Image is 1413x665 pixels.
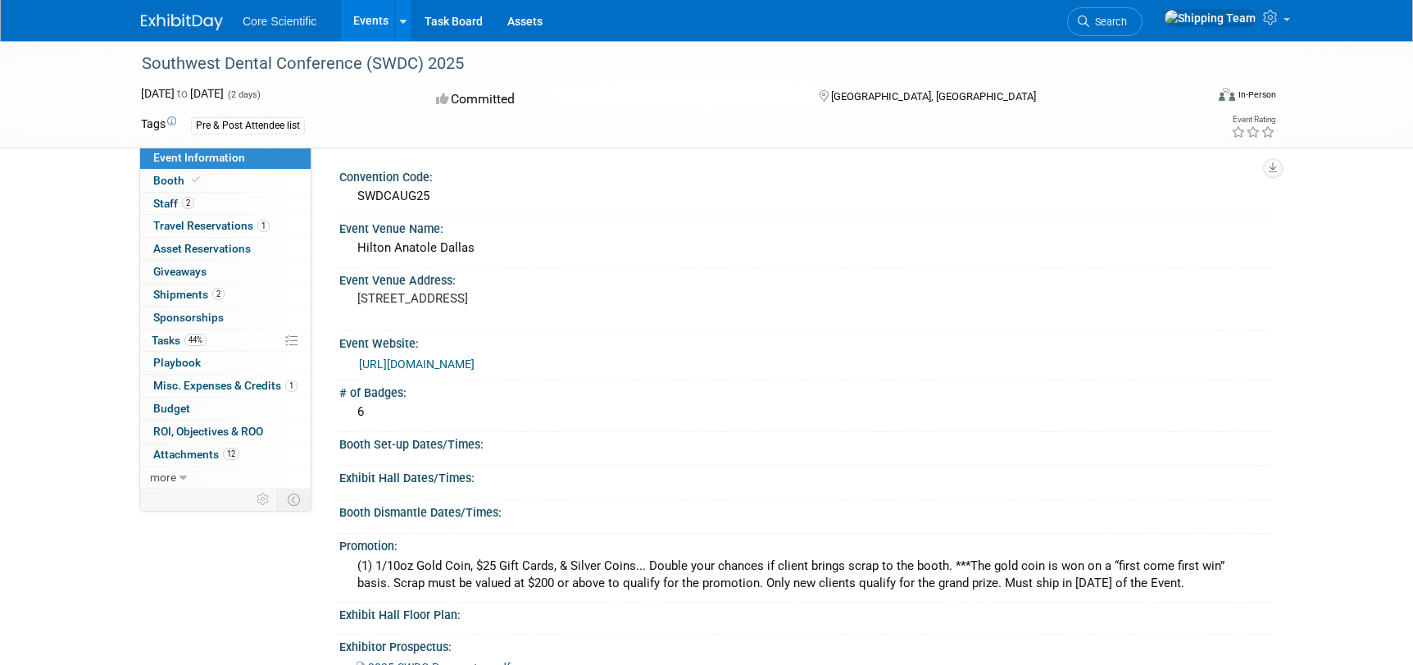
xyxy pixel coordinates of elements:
span: 1 [257,220,270,232]
span: Travel Reservations [153,219,270,232]
a: Event Information [140,147,311,169]
a: Giveaways [140,261,311,283]
span: [GEOGRAPHIC_DATA], [GEOGRAPHIC_DATA] [831,90,1036,102]
span: Sponsorships [153,311,224,324]
div: 6 [352,399,1260,425]
div: SWDCAUG25 [352,184,1260,209]
span: Staff [153,197,194,210]
a: more [140,467,311,489]
span: Core Scientific [243,15,316,28]
a: Shipments2 [140,284,311,306]
span: [DATE] [DATE] [141,87,224,100]
div: Promotion: [339,534,1272,554]
td: Tags [141,116,176,134]
div: Exhibitor Prospectus: [339,635,1272,655]
a: Staff2 [140,193,311,215]
td: Toggle Event Tabs [278,489,311,510]
span: to [175,87,190,100]
span: Event Information [153,151,245,164]
span: Asset Reservations [153,242,251,255]
td: Personalize Event Tab Strip [249,489,278,510]
a: Asset Reservations [140,238,311,260]
img: Shipping Team [1164,9,1256,27]
span: more [150,471,176,484]
span: Search [1089,16,1127,28]
div: In-Person [1238,89,1276,101]
div: Convention Code: [339,165,1272,185]
div: Event Format [1107,85,1276,110]
a: Playbook [140,352,311,374]
span: Giveaways [153,265,207,278]
div: Hilton Anatole Dallas [352,235,1260,261]
a: Budget [140,398,311,420]
div: Southwest Dental Conference (SWDC) 2025 [136,49,1179,79]
div: # of Badges: [339,380,1272,401]
span: ROI, Objectives & ROO [153,425,263,438]
div: Event Website: [339,331,1272,352]
div: Booth Dismantle Dates/Times: [339,500,1272,521]
a: Search [1067,7,1143,36]
div: Committed [431,85,793,114]
a: Booth [140,170,311,192]
a: Misc. Expenses & Credits1 [140,375,311,397]
a: Travel Reservations1 [140,215,311,237]
span: Shipments [153,288,225,301]
div: Exhibit Hall Dates/Times: [339,466,1272,486]
div: Exhibit Hall Floor Plan: [339,603,1272,623]
div: Booth Set-up Dates/Times: [339,432,1272,453]
a: ROI, Objectives & ROO [140,421,311,443]
span: (2 days) [226,89,261,100]
img: Format-Inperson.png [1219,88,1235,101]
span: Booth [153,174,203,187]
span: 2 [212,288,225,300]
span: 1 [285,380,298,392]
span: Budget [153,402,190,415]
div: Event Venue Name: [339,216,1272,237]
img: ExhibitDay [141,14,223,30]
a: Tasks44% [140,330,311,352]
div: Event Venue Address: [339,268,1272,289]
span: Playbook [153,356,201,369]
i: Booth reservation complete [192,175,200,184]
a: Sponsorships [140,307,311,329]
span: Attachments [153,448,239,461]
a: Attachments12 [140,444,311,466]
div: Event Rating [1231,116,1275,124]
a: [URL][DOMAIN_NAME] [359,358,475,371]
span: Misc. Expenses & Credits [153,379,298,392]
span: 2 [182,197,194,209]
pre: [STREET_ADDRESS] [357,291,710,306]
span: 12 [223,448,239,460]
span: Tasks [152,334,207,347]
div: Pre & Post Attendee list [191,117,305,134]
span: 44% [184,334,207,346]
div: (1) 1/10oz Gold Coin, $25 Gift Cards, & Silver Coins... Double your chances if client brings scra... [352,553,1260,597]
